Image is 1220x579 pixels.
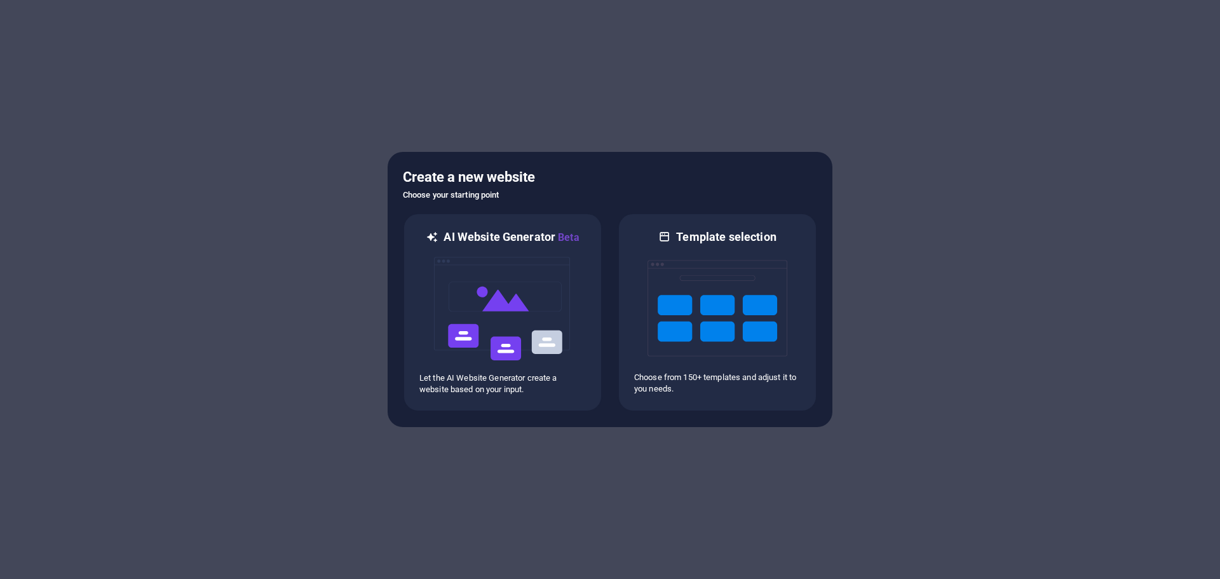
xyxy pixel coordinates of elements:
[403,187,817,203] h6: Choose your starting point
[403,213,602,412] div: AI Website GeneratorBetaaiLet the AI Website Generator create a website based on your input.
[634,372,801,395] p: Choose from 150+ templates and adjust it to you needs.
[618,213,817,412] div: Template selectionChoose from 150+ templates and adjust it to you needs.
[433,245,573,372] img: ai
[444,229,579,245] h6: AI Website Generator
[403,167,817,187] h5: Create a new website
[419,372,586,395] p: Let the AI Website Generator create a website based on your input.
[676,229,776,245] h6: Template selection
[555,231,579,243] span: Beta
